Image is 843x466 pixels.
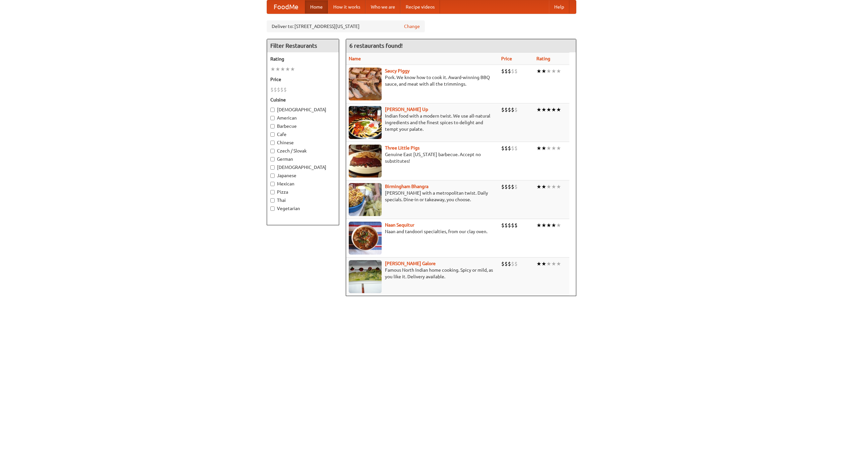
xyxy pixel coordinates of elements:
[270,174,275,178] input: Japanese
[366,0,400,14] a: Who we are
[349,183,382,216] img: bhangra.jpg
[349,113,496,132] p: Indian food with a modern twist. We use all-natural ingredients and the finest spices to delight ...
[349,145,382,178] img: littlepigs.jpg
[349,190,496,203] p: [PERSON_NAME] with a metropolitan twist. Daily specials. Dine-in or takeaway, you choose.
[501,106,504,113] li: $
[270,157,275,161] input: German
[270,172,336,179] label: Japanese
[546,68,551,75] li: ★
[270,180,336,187] label: Mexican
[556,68,561,75] li: ★
[501,145,504,152] li: $
[501,68,504,75] li: $
[349,74,496,87] p: Pork. We know how to cook it. Award-winning BBQ sauce, and meat with all the trimmings.
[305,0,328,14] a: Home
[270,115,336,121] label: American
[349,42,403,49] ng-pluralize: 6 restaurants found!
[511,222,514,229] li: $
[270,131,336,138] label: Cafe
[556,106,561,113] li: ★
[284,86,287,93] li: $
[270,124,275,128] input: Barbecue
[501,56,512,61] a: Price
[511,106,514,113] li: $
[270,189,336,195] label: Pizza
[328,0,366,14] a: How it works
[546,183,551,190] li: ★
[504,145,508,152] li: $
[508,260,511,267] li: $
[501,260,504,267] li: $
[280,66,285,73] li: ★
[270,116,275,120] input: American
[541,145,546,152] li: ★
[349,222,382,255] img: naansequitur.jpg
[267,0,305,14] a: FoodMe
[270,76,336,83] h5: Price
[385,145,420,151] a: Three Little Pigs
[504,68,508,75] li: $
[514,68,518,75] li: $
[385,107,428,112] a: [PERSON_NAME] Up
[511,68,514,75] li: $
[400,0,440,14] a: Recipe videos
[536,68,541,75] li: ★
[270,108,275,112] input: [DEMOGRAPHIC_DATA]
[508,106,511,113] li: $
[404,23,420,30] a: Change
[504,260,508,267] li: $
[556,222,561,229] li: ★
[270,86,274,93] li: $
[270,149,275,153] input: Czech / Slovak
[504,222,508,229] li: $
[385,222,414,228] a: Naan Sequitur
[541,260,546,267] li: ★
[514,222,518,229] li: $
[536,56,550,61] a: Rating
[551,145,556,152] li: ★
[270,148,336,154] label: Czech / Slovak
[385,68,410,73] b: Saucy Piggy
[546,222,551,229] li: ★
[514,145,518,152] li: $
[270,139,336,146] label: Chinese
[270,165,275,170] input: [DEMOGRAPHIC_DATA]
[290,66,295,73] li: ★
[270,106,336,113] label: [DEMOGRAPHIC_DATA]
[536,260,541,267] li: ★
[385,184,428,189] a: Birmingham Bhangra
[285,66,290,73] li: ★
[546,106,551,113] li: ★
[349,56,361,61] a: Name
[551,106,556,113] li: ★
[536,145,541,152] li: ★
[514,183,518,190] li: $
[551,222,556,229] li: ★
[267,39,339,52] h4: Filter Restaurants
[349,228,496,235] p: Naan and tandoori specialties, from our clay oven.
[349,260,382,293] img: currygalore.jpg
[270,132,275,137] input: Cafe
[349,151,496,164] p: Genuine East [US_STATE] barbecue. Accept no substitutes!
[349,68,382,100] img: saucy.jpg
[270,156,336,162] label: German
[551,260,556,267] li: ★
[556,260,561,267] li: ★
[267,20,425,32] div: Deliver to: [STREET_ADDRESS][US_STATE]
[541,68,546,75] li: ★
[508,68,511,75] li: $
[270,190,275,194] input: Pizza
[551,183,556,190] li: ★
[275,66,280,73] li: ★
[270,141,275,145] input: Chinese
[270,182,275,186] input: Mexican
[501,183,504,190] li: $
[270,198,275,203] input: Thai
[280,86,284,93] li: $
[385,261,436,266] a: [PERSON_NAME] Galore
[504,183,508,190] li: $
